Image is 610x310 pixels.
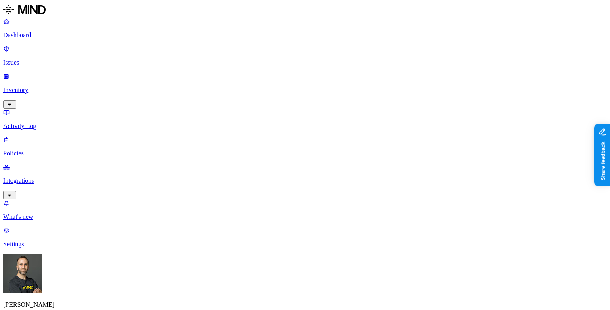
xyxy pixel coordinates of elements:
a: Inventory [3,73,607,107]
a: Settings [3,227,607,248]
a: MIND [3,3,607,18]
p: Settings [3,241,607,248]
p: Integrations [3,177,607,184]
p: Activity Log [3,122,607,130]
p: Issues [3,59,607,66]
p: What's new [3,213,607,220]
a: Issues [3,45,607,66]
p: Policies [3,150,607,157]
p: Dashboard [3,31,607,39]
p: Inventory [3,86,607,94]
a: Integrations [3,163,607,198]
a: Dashboard [3,18,607,39]
a: Policies [3,136,607,157]
img: Tom Mayblum [3,254,42,293]
a: Activity Log [3,109,607,130]
a: What's new [3,199,607,220]
img: MIND [3,3,46,16]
